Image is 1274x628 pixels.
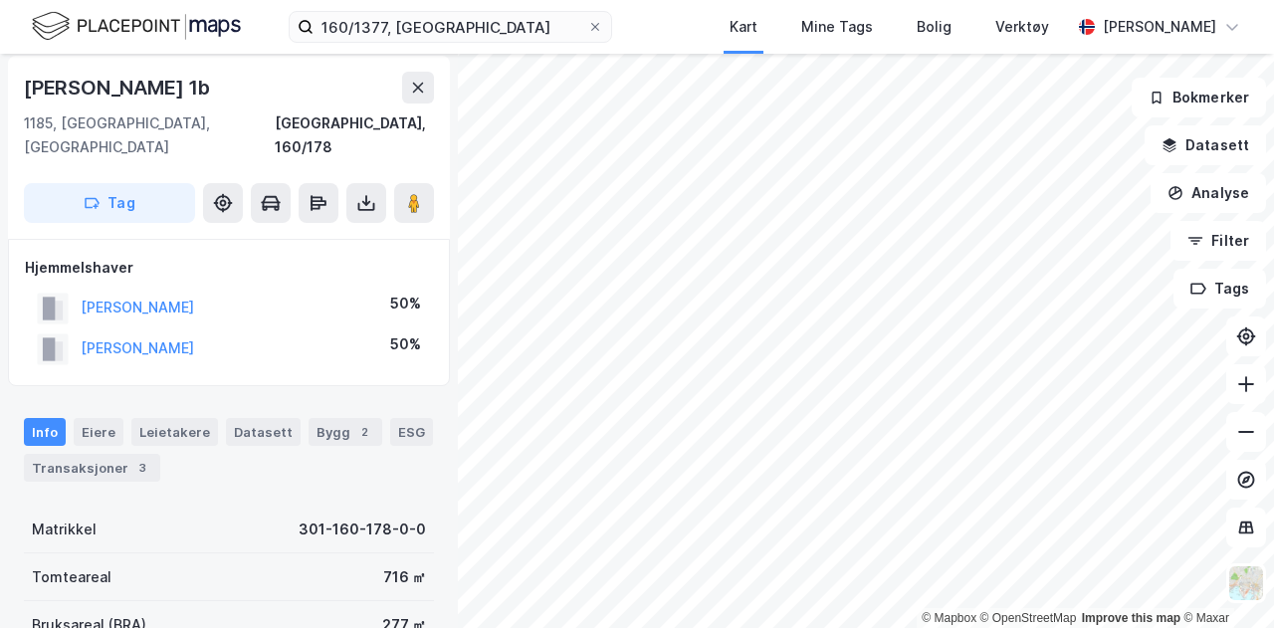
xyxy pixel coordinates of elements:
[1170,221,1266,261] button: Filter
[922,611,976,625] a: Mapbox
[32,9,241,44] img: logo.f888ab2527a4732fd821a326f86c7f29.svg
[299,518,426,541] div: 301-160-178-0-0
[980,611,1077,625] a: OpenStreetMap
[917,15,952,39] div: Bolig
[995,15,1049,39] div: Verktøy
[24,72,214,104] div: [PERSON_NAME] 1b
[1173,269,1266,309] button: Tags
[1132,78,1266,117] button: Bokmerker
[131,418,218,446] div: Leietakere
[226,418,301,446] div: Datasett
[24,454,160,482] div: Transaksjoner
[1082,611,1180,625] a: Improve this map
[24,418,66,446] div: Info
[1174,532,1274,628] div: Kontrollprogram for chat
[25,256,433,280] div: Hjemmelshaver
[132,458,152,478] div: 3
[801,15,873,39] div: Mine Tags
[390,418,433,446] div: ESG
[32,565,111,589] div: Tomteareal
[1151,173,1266,213] button: Analyse
[354,422,374,442] div: 2
[383,565,426,589] div: 716 ㎡
[730,15,757,39] div: Kart
[24,183,195,223] button: Tag
[1174,532,1274,628] iframe: Chat Widget
[390,292,421,315] div: 50%
[309,418,382,446] div: Bygg
[24,111,275,159] div: 1185, [GEOGRAPHIC_DATA], [GEOGRAPHIC_DATA]
[314,12,587,42] input: Søk på adresse, matrikkel, gårdeiere, leietakere eller personer
[74,418,123,446] div: Eiere
[1145,125,1266,165] button: Datasett
[275,111,434,159] div: [GEOGRAPHIC_DATA], 160/178
[32,518,97,541] div: Matrikkel
[390,332,421,356] div: 50%
[1103,15,1216,39] div: [PERSON_NAME]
